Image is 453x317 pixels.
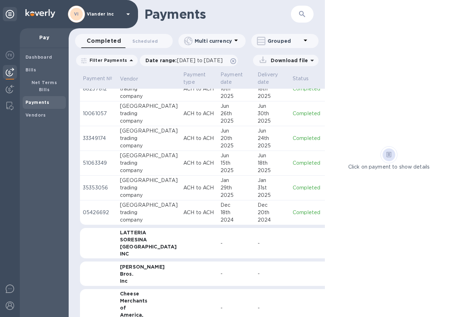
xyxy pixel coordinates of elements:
[120,110,178,117] div: trading
[83,75,114,82] p: Payment №
[25,100,49,105] b: Payments
[348,163,430,171] p: Click on payment to show details
[258,110,287,117] div: 30th
[120,201,178,209] div: [GEOGRAPHIC_DATA]
[268,57,308,64] p: Download file
[31,80,57,92] b: Net Terms Bills
[25,9,55,18] img: Logo
[120,142,178,149] div: company
[120,117,178,125] div: company
[220,270,252,277] div: -
[3,7,17,21] div: Unpin categories
[220,117,252,125] div: 2025
[258,135,287,142] div: 24th
[145,57,226,64] p: Date range :
[83,135,114,142] p: 33349174
[293,85,320,93] p: Completed
[220,102,252,110] div: Jun
[220,152,252,159] div: Jun
[293,75,320,82] p: Status
[183,159,215,167] p: ACH to ACH
[120,236,178,243] div: SORESINA
[258,102,287,110] div: Jun
[183,85,215,93] p: ACH to ACH
[120,127,178,135] div: [GEOGRAPHIC_DATA]
[25,112,46,118] b: Vendors
[220,85,252,93] div: 16th
[183,110,215,117] p: ACH to ACH
[258,127,287,135] div: Jun
[183,135,215,142] p: ACH to ACH
[258,167,287,174] div: 2025
[87,57,127,63] p: Filter Payments
[120,290,178,297] div: Cheese
[25,54,52,60] b: Dashboard
[220,127,252,135] div: Jun
[220,167,252,174] div: 2025
[195,37,232,45] p: Multi currency
[120,159,178,167] div: trading
[258,71,287,86] p: Delivery date
[220,304,252,312] div: -
[140,55,238,66] div: Date range:[DATE] to [DATE]
[293,209,320,216] p: Completed
[258,117,287,125] div: 2025
[293,184,320,192] p: Completed
[220,71,252,86] p: Payment date
[220,93,252,100] div: 2025
[293,135,320,142] p: Completed
[120,277,178,284] div: Inc
[220,159,252,167] div: 15th
[220,184,252,192] div: 29th
[120,85,178,93] div: trading
[87,36,121,46] span: Completed
[120,152,178,159] div: [GEOGRAPHIC_DATA]
[183,71,215,86] p: Payment type
[258,177,287,184] div: Jan
[120,229,178,236] div: LATTERIA
[120,135,178,142] div: trading
[120,263,178,270] div: [PERSON_NAME]
[120,209,178,216] div: trading
[258,270,287,277] div: -
[25,34,63,41] p: Pay
[258,304,287,312] div: -
[220,240,252,247] div: -
[258,142,287,149] div: 2025
[120,192,178,199] div: company
[177,58,223,63] span: [DATE] to [DATE]
[220,142,252,149] div: 2025
[220,209,252,216] div: 18th
[220,192,252,199] div: 2025
[120,250,178,257] div: INC
[6,51,14,59] img: Foreign exchange
[258,152,287,159] div: Jun
[83,209,114,216] p: 05426692
[258,93,287,100] div: 2025
[258,240,287,247] div: -
[120,177,178,184] div: [GEOGRAPHIC_DATA]
[258,192,287,199] div: 2025
[120,304,178,311] div: of
[220,110,252,117] div: 26th
[120,270,178,277] div: Bros.
[258,159,287,167] div: 18th
[144,7,291,22] h1: Payments
[293,159,320,167] p: Completed
[258,85,287,93] div: 18th
[74,11,79,17] b: VI
[258,209,287,216] div: 20th
[258,216,287,224] div: 2024
[83,85,114,93] p: 88237812
[120,216,178,224] div: company
[120,102,178,110] div: [GEOGRAPHIC_DATA]
[220,216,252,224] div: 2024
[120,297,178,304] div: Merchants
[87,12,122,17] p: Viander inc
[268,37,301,45] p: Grouped
[183,209,215,216] p: ACH to ACH
[220,177,252,184] div: Jan
[132,37,158,45] span: Scheduled
[120,93,178,100] div: company
[120,184,178,192] div: trading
